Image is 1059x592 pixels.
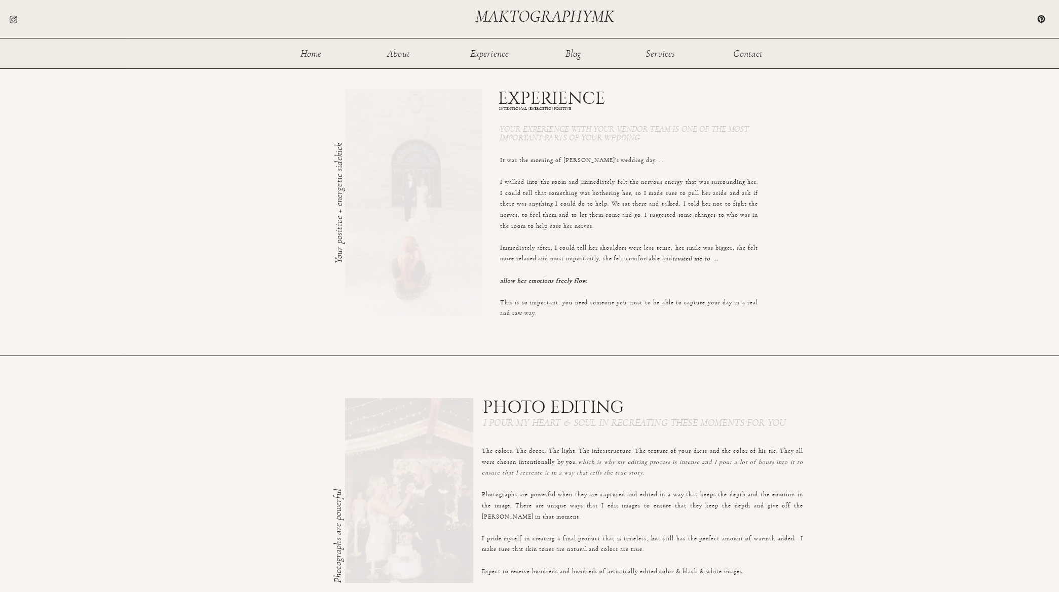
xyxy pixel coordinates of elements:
h3: I pour my heart & soul in recreating these moments for you [483,418,804,437]
h1: INTENTIONAL | ENERGETIC | POSITIVE [499,107,759,115]
h1: PHOTO EDITING [483,399,804,419]
a: Experience [469,49,510,57]
h3: Your experience with your vendor team is one of the most important parts of your wedding [500,125,759,142]
h1: EXPERIENCE [498,90,631,110]
a: Services [644,49,677,57]
a: Home [294,49,327,57]
p: It was the morning of [PERSON_NAME]'s wedding day. . . I walked into the room and immediately fel... [500,155,758,280]
h3: Your positive + energetic sidekick [334,121,342,263]
i: which is why my editing process is intense and I pour a lot of hours into it to ensure that I rec... [482,459,803,476]
i: trusted me to .. allow her emotions freely flow. [500,255,718,283]
a: maktographymk [475,8,618,25]
a: Blog [557,49,590,57]
a: Contact [732,49,765,57]
a: About [382,49,415,57]
p: The colors. The decor. The light. The infrastructure. The texture of your dress and the color of ... [482,446,803,576]
h3: Photographs are powerful [333,440,341,583]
